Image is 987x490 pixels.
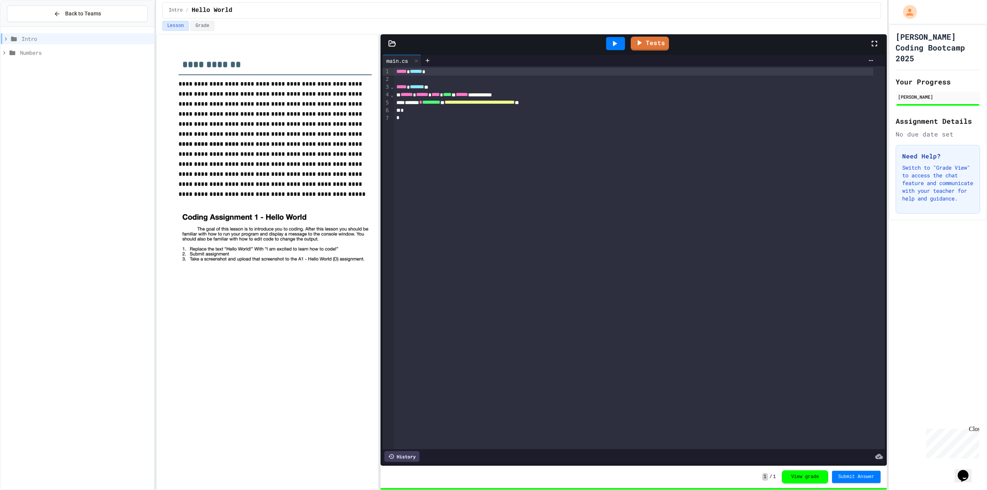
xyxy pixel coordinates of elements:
div: Chat with us now!Close [3,3,53,49]
span: Fold line [390,84,394,90]
span: Hello World [192,6,232,15]
div: 4 [382,91,390,99]
span: Intro [22,35,151,43]
button: Submit Answer [832,471,881,483]
span: Submit Answer [838,474,874,480]
h2: Your Progress [896,76,980,87]
span: / [770,474,772,480]
span: 1 [773,474,776,480]
div: main.cs [382,55,421,66]
span: 1 [762,473,768,481]
h1: [PERSON_NAME] Coding Bootcamp 2025 [896,31,980,64]
span: Back to Teams [65,10,101,18]
div: main.cs [382,57,412,65]
span: Numbers [20,49,151,57]
button: View grade [782,470,828,483]
span: / [186,7,189,13]
span: Intro [169,7,183,13]
iframe: chat widget [923,426,979,458]
iframe: chat widget [955,459,979,482]
div: [PERSON_NAME] [898,93,978,100]
a: Tests [631,37,669,51]
div: 5 [382,99,390,107]
span: Fold line [390,92,394,98]
h3: Need Help? [902,152,974,161]
div: 7 [382,115,390,122]
div: My Account [895,3,919,21]
div: No due date set [896,130,980,139]
button: Back to Teams [7,5,148,22]
button: Lesson [162,21,189,31]
h2: Assignment Details [896,116,980,126]
div: History [384,451,419,462]
p: Switch to "Grade View" to access the chat feature and communicate with your teacher for help and ... [902,164,974,202]
button: Grade [190,21,214,31]
div: 2 [382,76,390,83]
div: 3 [382,83,390,91]
div: 1 [382,68,390,76]
div: 6 [382,107,390,115]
